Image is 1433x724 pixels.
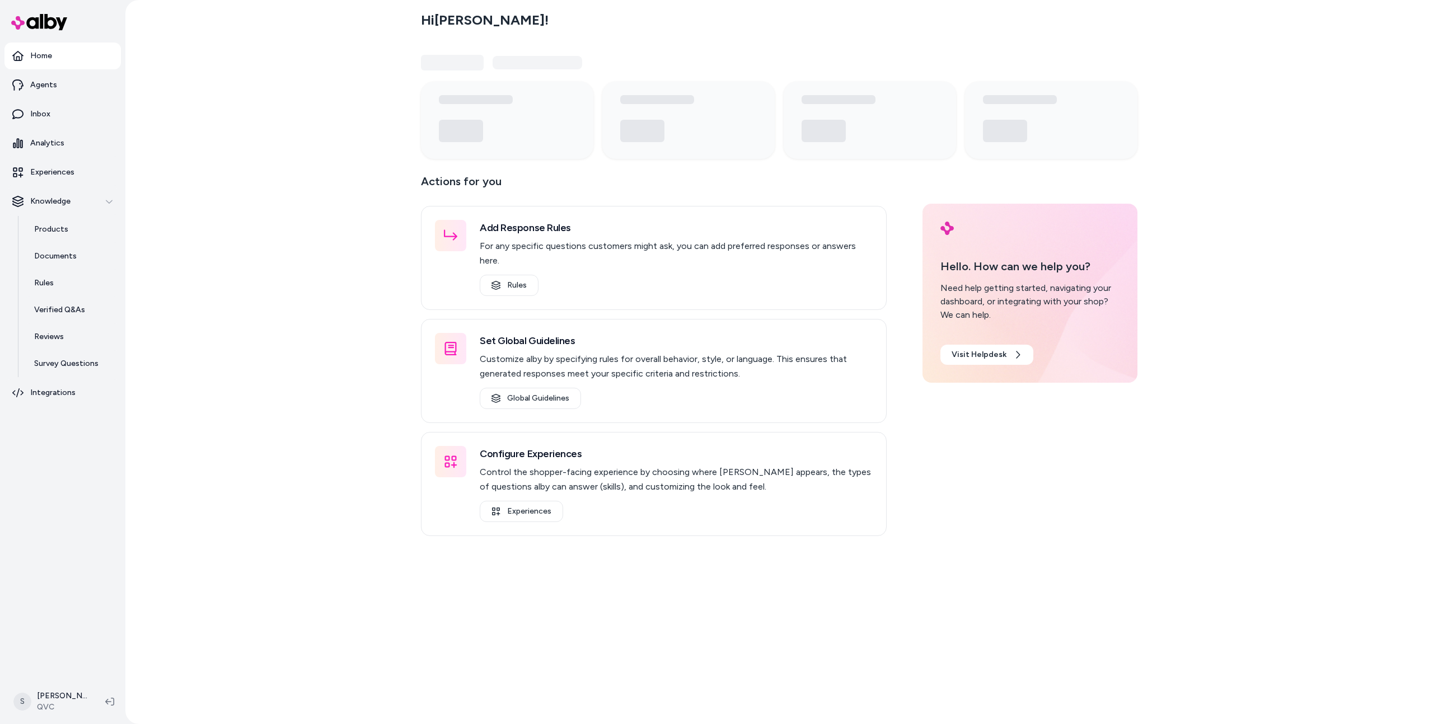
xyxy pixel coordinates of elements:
h3: Add Response Rules [480,220,873,236]
p: Products [34,224,68,235]
span: S [13,693,31,711]
h3: Set Global Guidelines [480,333,873,349]
a: Documents [23,243,121,270]
a: Rules [480,275,538,296]
a: Survey Questions [23,350,121,377]
a: Visit Helpdesk [940,345,1033,365]
p: Customize alby by specifying rules for overall behavior, style, or language. This ensures that ge... [480,352,873,381]
h3: Configure Experiences [480,446,873,462]
p: Rules [34,278,54,289]
p: For any specific questions customers might ask, you can add preferred responses or answers here. [480,239,873,268]
p: Experiences [30,167,74,178]
a: Analytics [4,130,121,157]
a: Experiences [480,501,563,522]
a: Experiences [4,159,121,186]
p: Survey Questions [34,358,99,369]
a: Rules [23,270,121,297]
button: Knowledge [4,188,121,215]
a: Reviews [23,323,121,350]
p: Verified Q&As [34,304,85,316]
p: Analytics [30,138,64,149]
a: Products [23,216,121,243]
p: Hello. How can we help you? [940,258,1120,275]
span: QVC [37,702,87,713]
img: alby Logo [11,14,67,30]
p: Agents [30,79,57,91]
p: Knowledge [30,196,71,207]
img: alby Logo [940,222,954,235]
div: Need help getting started, navigating your dashboard, or integrating with your shop? We can help. [940,281,1120,322]
a: Agents [4,72,121,98]
h2: Hi [PERSON_NAME] ! [421,12,549,29]
p: Inbox [30,109,50,120]
a: Global Guidelines [480,388,581,409]
a: Inbox [4,101,121,128]
a: Home [4,43,121,69]
a: Integrations [4,379,121,406]
p: Documents [34,251,77,262]
p: Control the shopper-facing experience by choosing where [PERSON_NAME] appears, the types of quest... [480,465,873,494]
p: Reviews [34,331,64,342]
p: [PERSON_NAME] [37,690,87,702]
p: Actions for you [421,172,887,199]
p: Home [30,50,52,62]
a: Verified Q&As [23,297,121,323]
button: S[PERSON_NAME]QVC [7,684,96,720]
p: Integrations [30,387,76,398]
